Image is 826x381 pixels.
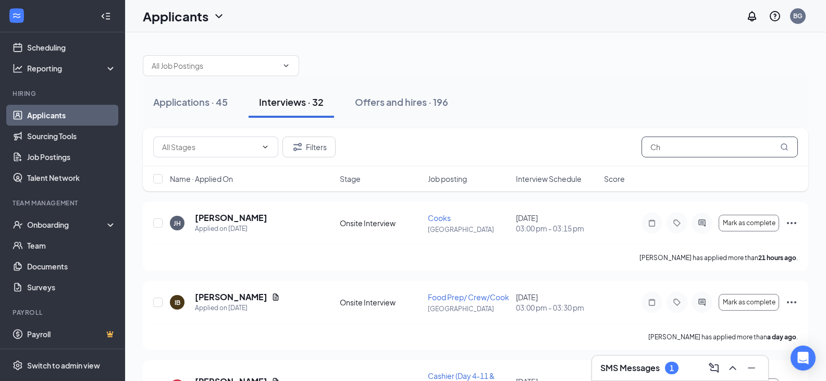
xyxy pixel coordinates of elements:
span: Name · Applied On [170,174,233,184]
p: [PERSON_NAME] has applied more than . [639,253,798,262]
span: Stage [340,174,361,184]
a: Scheduling [27,37,116,58]
span: Cooks [428,213,451,223]
svg: UserCheck [13,219,23,230]
input: All Stages [162,141,257,153]
div: [DATE] [516,292,598,313]
svg: Settings [13,360,23,371]
h1: Applicants [143,7,208,25]
div: BG [793,11,803,20]
div: Reporting [27,63,117,73]
div: Onsite Interview [340,297,422,308]
a: Team [27,235,116,256]
svg: Analysis [13,63,23,73]
div: Team Management [13,199,114,207]
span: 03:00 pm - 03:15 pm [516,223,598,233]
svg: ActiveChat [696,298,708,306]
span: Interview Schedule [516,174,582,184]
button: Filter Filters [282,137,336,157]
div: IB [175,298,180,307]
div: Onsite Interview [340,218,422,228]
span: Job posting [428,174,467,184]
svg: ChevronDown [282,62,290,70]
svg: ActiveChat [696,219,708,227]
h5: [PERSON_NAME] [195,212,267,224]
a: Job Postings [27,146,116,167]
svg: ChevronDown [261,143,269,151]
svg: Note [646,219,658,227]
a: Talent Network [27,167,116,188]
svg: Filter [291,141,304,153]
span: 03:00 pm - 03:30 pm [516,302,598,313]
div: Offers and hires · 196 [355,95,448,108]
svg: ChevronDown [213,10,225,22]
button: Mark as complete [719,294,779,311]
div: Switch to admin view [27,360,100,371]
span: Mark as complete [723,219,775,227]
p: [GEOGRAPHIC_DATA] [428,225,510,234]
input: All Job Postings [152,60,278,71]
div: Hiring [13,89,114,98]
svg: Note [646,298,658,306]
svg: ChevronUp [726,362,739,374]
svg: WorkstreamLogo [11,10,22,21]
div: 1 [670,364,674,373]
button: ChevronUp [724,360,741,376]
a: PayrollCrown [27,324,116,345]
div: Applications · 45 [153,95,228,108]
span: Score [604,174,625,184]
div: Open Intercom Messenger [791,346,816,371]
span: Mark as complete [723,299,775,306]
div: Onboarding [27,219,107,230]
h5: [PERSON_NAME] [195,291,267,303]
svg: Ellipses [785,296,798,309]
div: JH [174,219,181,228]
svg: ComposeMessage [708,362,720,374]
div: Interviews · 32 [259,95,324,108]
a: Applicants [27,105,116,126]
svg: QuestionInfo [769,10,781,22]
span: Food Prep/ Crew/Cook [428,292,509,302]
div: Payroll [13,308,114,317]
p: [PERSON_NAME] has applied more than . [648,333,798,341]
a: Surveys [27,277,116,298]
a: Sourcing Tools [27,126,116,146]
svg: Ellipses [785,217,798,229]
svg: Tag [671,298,683,306]
div: Applied on [DATE] [195,224,267,234]
button: Mark as complete [719,215,779,231]
svg: Collapse [101,11,111,21]
svg: Minimize [745,362,758,374]
svg: Notifications [746,10,758,22]
svg: Tag [671,219,683,227]
input: Search in interviews [642,137,798,157]
b: 21 hours ago [758,254,796,262]
h3: SMS Messages [600,362,660,374]
div: [DATE] [516,213,598,233]
button: Minimize [743,360,760,376]
div: Applied on [DATE] [195,303,280,313]
a: Documents [27,256,116,277]
b: a day ago [767,333,796,341]
svg: MagnifyingGlass [780,143,788,151]
svg: Document [272,293,280,301]
p: [GEOGRAPHIC_DATA] [428,304,510,313]
button: ComposeMessage [706,360,722,376]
